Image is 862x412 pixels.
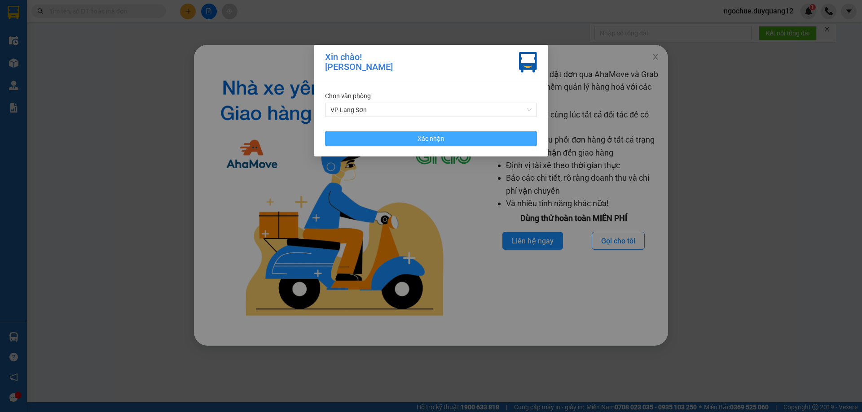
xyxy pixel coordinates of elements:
[325,131,537,146] button: Xác nhận
[519,52,537,73] img: vxr-icon
[325,91,537,101] div: Chọn văn phòng
[330,103,532,117] span: VP Lạng Sơn
[418,134,444,143] span: Xác nhận
[325,52,393,73] div: Xin chào! [PERSON_NAME]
